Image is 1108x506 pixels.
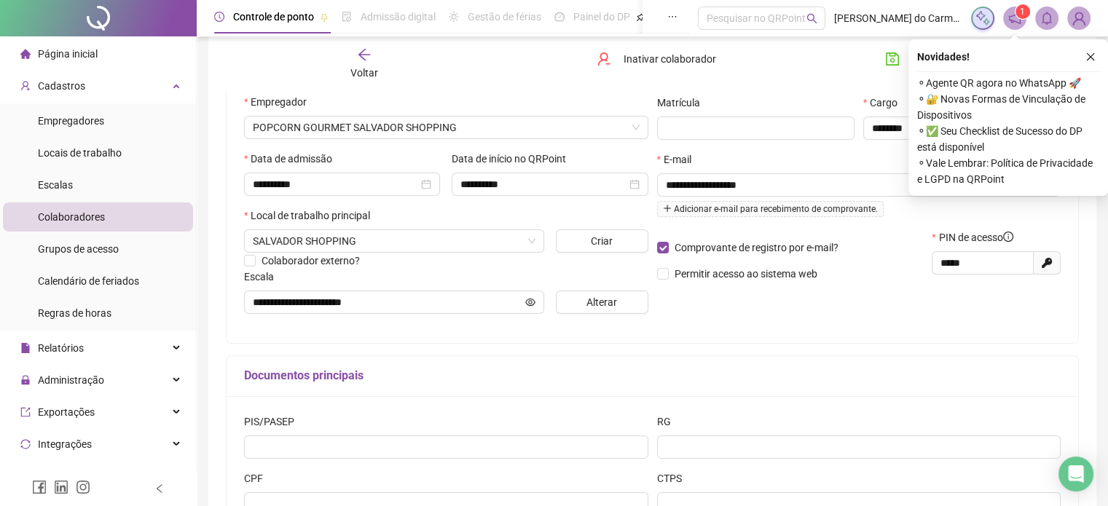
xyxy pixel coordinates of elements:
[597,52,611,66] span: user-delete
[468,11,541,23] span: Gestão de férias
[917,123,1099,155] span: ⚬ ✅ Seu Checklist de Sucesso do DP está disponível
[253,116,640,138] span: BENDITA PIPOCA LTDA FILIAL
[675,242,838,253] span: Comprovante de registro por e-mail?
[20,81,31,91] span: user-add
[244,269,283,285] label: Escala
[244,367,1061,384] h5: Documentos principais
[885,52,900,66] span: save
[657,470,691,486] label: CTPS
[244,470,272,486] label: CPF
[38,147,122,159] span: Locais de trabalho
[38,179,73,191] span: Escalas
[1003,232,1013,242] span: info-circle
[38,275,139,287] span: Calendário de feriados
[623,51,715,67] span: Inativar colaborador
[468,80,563,92] span: Utilizar nos relatórios
[1058,456,1093,491] div: Open Intercom Messenger
[38,243,119,255] span: Grupos de acesso
[38,48,98,60] span: Página inicial
[38,80,85,92] span: Cadastros
[675,268,817,280] span: Permitir acesso ao sistema web
[586,294,617,310] span: Alterar
[556,229,648,253] button: Criar
[667,12,677,22] span: ellipsis
[361,11,436,23] span: Admissão digital
[244,151,342,167] label: Data de admissão
[806,13,817,24] span: search
[20,407,31,417] span: export
[54,480,68,494] span: linkedin
[452,151,575,167] label: Data de início no QRPoint
[554,12,565,22] span: dashboard
[76,480,90,494] span: instagram
[1020,7,1025,17] span: 1
[917,91,1099,123] span: ⚬ 🔐 Novas Formas de Vinculação de Dispositivos
[636,13,645,22] span: pushpin
[657,201,884,217] span: Adicionar e-mail para recebimento de comprovante.
[449,12,459,22] span: sun
[1040,12,1053,25] span: bell
[917,155,1099,187] span: ⚬ Vale Lembrar: Política de Privacidade e LGPD na QRPoint
[38,211,105,223] span: Colaboradores
[233,11,314,23] span: Controle de ponto
[320,13,329,22] span: pushpin
[874,47,951,71] button: Salvar
[657,151,701,167] label: E-mail
[244,414,304,430] label: PIS/PASEP
[917,49,970,65] span: Novidades !
[244,207,380,224] label: Local de trabalho principal
[834,10,962,26] span: [PERSON_NAME] do Carmo - BENDITA PIPOCA LTDA
[591,233,613,249] span: Criar
[20,49,31,59] span: home
[1085,52,1096,62] span: close
[350,67,378,79] span: Voltar
[154,483,165,494] span: left
[253,230,535,252] span: AV TANCREDO NEVES N 3133
[586,47,726,71] button: Inativar colaborador
[863,95,907,111] label: Cargo
[357,47,372,62] span: arrow-left
[573,11,630,23] span: Painel do DP
[1015,4,1030,19] sup: 1
[214,12,224,22] span: clock-circle
[657,414,680,430] label: RG
[342,12,352,22] span: file-done
[939,229,1013,245] span: PIN de acesso
[20,375,31,385] span: lock
[38,438,92,450] span: Integrações
[1068,7,1090,29] img: 86161
[38,374,104,386] span: Administração
[244,94,316,110] label: Empregador
[975,10,991,26] img: sparkle-icon.fc2bf0ac1784a2077858766a79e2daf3.svg
[38,115,104,127] span: Empregadores
[38,470,97,482] span: Acesso à API
[262,255,360,266] span: Colaborador externo?
[20,439,31,449] span: sync
[556,290,648,314] button: Alterar
[38,342,84,354] span: Relatórios
[663,204,672,213] span: plus
[525,297,535,307] span: eye
[38,307,111,319] span: Regras de horas
[20,343,31,353] span: file
[38,406,95,418] span: Exportações
[657,95,710,111] label: Matrícula
[917,75,1099,91] span: ⚬ Agente QR agora no WhatsApp 🚀
[32,480,47,494] span: facebook
[1008,12,1021,25] span: notification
